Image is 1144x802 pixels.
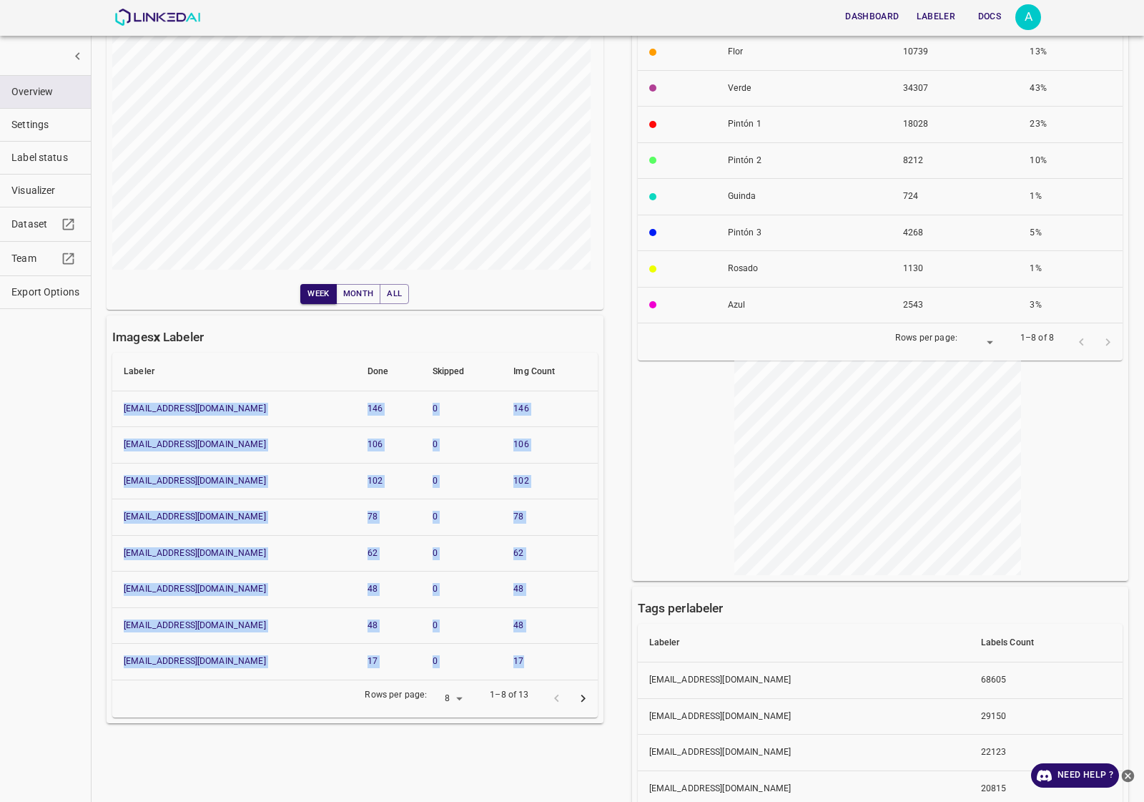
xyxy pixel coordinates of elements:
[112,353,356,391] th: Labeler
[1018,179,1123,215] th: 1%
[1018,70,1123,107] th: 43%
[967,5,1012,29] button: Docs
[963,333,997,352] div: ​
[716,34,892,71] th: Flor
[124,656,266,666] a: [EMAIL_ADDRESS][DOMAIN_NAME]
[356,353,421,391] th: Done
[908,2,964,31] a: Labeler
[638,735,970,771] th: [EMAIL_ADDRESS][DOMAIN_NAME]
[433,620,438,630] a: 0
[513,439,528,449] a: 106
[368,439,383,449] a: 106
[1119,763,1137,788] button: close-help
[892,287,1019,323] th: 2543
[970,662,1123,699] th: 68605
[1020,332,1054,345] p: 1–8 of 8
[1015,4,1041,30] button: Open settings
[124,584,266,594] a: [EMAIL_ADDRESS][DOMAIN_NAME]
[433,404,438,414] a: 0
[336,284,381,304] button: Month
[433,476,438,486] a: 0
[638,698,970,735] th: [EMAIL_ADDRESS][DOMAIN_NAME]
[1018,215,1123,251] th: 5%
[1018,287,1123,323] th: 3%
[513,656,523,666] a: 17
[114,9,201,26] img: LinkedAI
[970,698,1123,735] th: 29150
[368,548,378,558] a: 62
[433,656,438,666] a: 0
[716,107,892,143] th: Pintón 1
[502,353,597,391] th: Img Count
[124,548,266,558] a: [EMAIL_ADDRESS][DOMAIN_NAME]
[11,84,79,99] span: Overview
[892,215,1019,251] th: 4268
[638,662,970,699] th: [EMAIL_ADDRESS][DOMAIN_NAME]
[64,43,91,69] button: show more
[1018,251,1123,288] th: 1%
[716,70,892,107] th: Verde
[124,620,266,630] a: [EMAIL_ADDRESS][DOMAIN_NAME]
[716,142,892,179] th: Pintón 2
[716,215,892,251] th: Pintón 3
[892,34,1019,71] th: 10739
[124,439,266,449] a: [EMAIL_ADDRESS][DOMAIN_NAME]
[365,689,427,702] p: Rows per page:
[1018,34,1123,71] th: 13%
[513,476,528,486] a: 102
[1018,142,1123,179] th: 10%
[892,107,1019,143] th: 18028
[892,251,1019,288] th: 1130
[513,548,523,558] a: 62
[11,251,57,266] span: Team
[964,2,1015,31] a: Docs
[368,404,383,414] a: 146
[112,327,204,347] h6: Images Labeler
[124,476,266,486] a: [EMAIL_ADDRESS][DOMAIN_NAME]
[638,624,970,662] th: Labeler
[638,598,724,618] h6: Tags per labeler
[839,5,904,29] button: Dashboard
[368,620,378,630] a: 48
[837,2,907,31] a: Dashboard
[892,142,1019,179] th: 8212
[368,656,378,666] a: 17
[11,183,79,198] span: Visualizer
[11,285,79,300] span: Export Options
[1015,4,1041,30] div: A
[570,685,596,712] button: Go to next page
[892,70,1019,107] th: 34307
[300,284,336,304] button: Week
[513,584,523,594] a: 48
[124,512,266,522] a: [EMAIL_ADDRESS][DOMAIN_NAME]
[433,690,467,709] div: 8
[433,439,438,449] a: 0
[368,476,383,486] a: 102
[11,217,57,232] span: Dataset
[368,584,378,594] a: 48
[911,5,961,29] button: Labeler
[895,332,957,345] p: Rows per page:
[513,620,523,630] a: 48
[433,512,438,522] a: 0
[970,735,1123,771] th: 22123
[716,251,892,288] th: Rosado
[433,548,438,558] a: 0
[716,179,892,215] th: Guinda
[433,584,438,594] a: 0
[11,117,79,132] span: Settings
[368,512,378,522] a: 78
[421,353,503,391] th: Skipped
[380,284,409,304] button: All
[970,624,1123,662] th: Labels Count
[1031,763,1119,788] a: Need Help ?
[513,512,523,522] a: 78
[124,404,266,414] a: [EMAIL_ADDRESS][DOMAIN_NAME]
[1018,107,1123,143] th: 23%
[716,287,892,323] th: Azul
[513,404,528,414] a: 146
[11,150,79,165] span: Label status
[892,179,1019,215] th: 724
[154,330,160,344] b: x
[490,689,528,702] p: 1–8 of 13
